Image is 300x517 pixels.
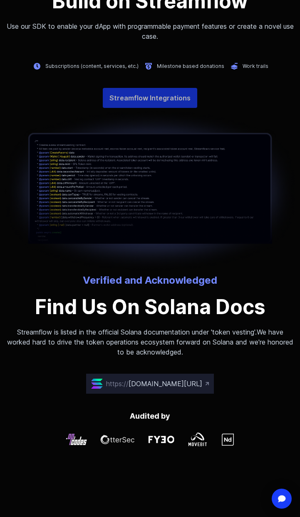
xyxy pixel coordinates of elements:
p: Subscriptions (content, services, etc.) [45,63,139,70]
img: john [66,434,87,445]
p: Streamflow is listed in the official Solana documentation under 'token vesting'.We have worked ha... [7,327,293,357]
img: img [229,61,239,71]
div: Open Intercom Messenger [272,489,292,509]
img: john [221,433,235,446]
img: john [148,436,174,443]
p: https:// [106,379,202,389]
img: john [100,435,135,444]
a: https://[DOMAIN_NAME][URL] [86,374,214,394]
img: img [32,61,42,71]
img: img [144,61,154,71]
p: Find Us On Solana Docs [7,297,293,317]
span: [DOMAIN_NAME][URL] [129,380,202,388]
p: Verified and Acknowledged [7,274,293,287]
a: Streamflow Integrations [103,88,197,108]
img: john [188,432,208,447]
p: Milestone based donations [157,63,224,70]
p: Work trails [243,63,268,70]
